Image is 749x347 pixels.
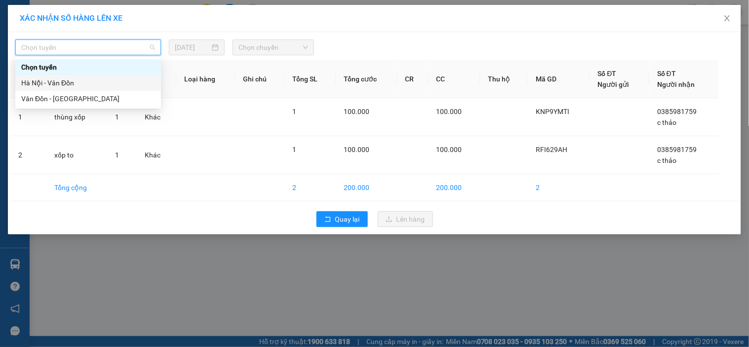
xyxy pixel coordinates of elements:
th: Tổng SL [285,60,336,98]
span: 1 [115,151,119,159]
th: CC [429,60,480,98]
td: Khác [137,136,176,174]
span: 1 [115,113,119,121]
th: STT [10,60,46,98]
td: Khác [137,98,176,136]
span: 1 [293,108,297,116]
td: 200.000 [429,174,480,201]
span: 0385981759 [657,146,697,154]
span: rollback [324,216,331,224]
span: Số ĐT [657,70,676,77]
th: Tổng cước [336,60,397,98]
td: 1 [10,98,46,136]
button: Close [713,5,741,33]
span: Chọn tuyến [21,40,155,55]
td: Tổng cộng [46,174,107,201]
span: 0385981759 [657,108,697,116]
td: 200.000 [336,174,397,201]
span: c thảo [657,156,676,164]
input: 11/08/2025 [175,42,210,53]
button: uploadLên hàng [378,211,433,227]
span: 100.000 [344,146,370,154]
span: Người gửi [598,80,630,88]
div: Chọn tuyến [21,62,155,73]
button: rollbackQuay lại [316,211,368,227]
span: Người nhận [657,80,695,88]
th: CR [397,60,429,98]
span: Quay lại [335,214,360,225]
div: Vân Đồn - [GEOGRAPHIC_DATA] [21,93,155,104]
span: XÁC NHẬN SỐ HÀNG LÊN XE [20,13,122,23]
th: Mã GD [528,60,590,98]
span: Số ĐT [598,70,617,77]
span: RFI629AH [536,146,567,154]
th: Ghi chú [235,60,284,98]
span: 100.000 [344,108,370,116]
span: Chọn chuyến [238,40,308,55]
span: KNP9YMTI [536,108,569,116]
td: 2 [285,174,336,201]
span: 1 [293,146,297,154]
div: Hà Nội - Vân Đồn [15,75,161,91]
div: Vân Đồn - Hà Nội [15,91,161,107]
span: 100.000 [436,146,462,154]
th: Thu hộ [480,60,528,98]
span: c thảo [657,118,676,126]
th: Loại hàng [176,60,235,98]
div: Hà Nội - Vân Đồn [21,77,155,88]
td: 2 [10,136,46,174]
td: thùng xốp [46,98,107,136]
td: xốp to [46,136,107,174]
td: 2 [528,174,590,201]
span: close [723,14,731,22]
div: Chọn tuyến [15,59,161,75]
span: 100.000 [436,108,462,116]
